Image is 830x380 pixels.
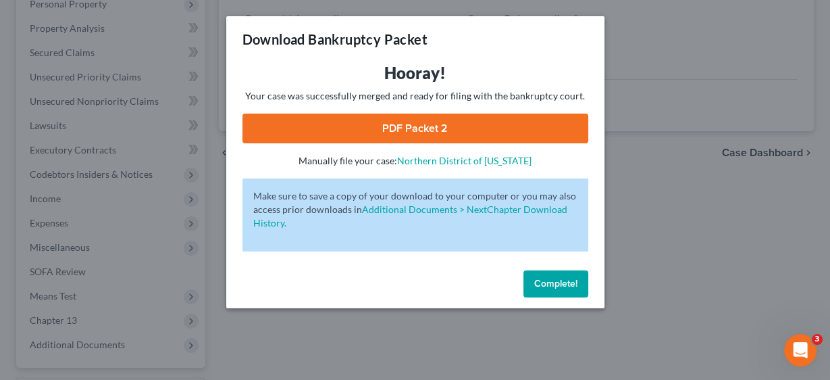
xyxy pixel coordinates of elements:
[784,334,816,366] iframe: Intercom live chat
[253,189,577,230] p: Make sure to save a copy of your download to your computer or you may also access prior downloads in
[242,89,588,103] p: Your case was successfully merged and ready for filing with the bankruptcy court.
[812,334,823,345] span: 3
[242,62,588,84] h3: Hooray!
[523,270,588,298] button: Complete!
[397,155,531,166] a: Northern District of [US_STATE]
[534,278,577,289] span: Complete!
[253,204,567,229] a: Additional Documents > NextChapter Download History.
[242,154,588,168] p: Manually file your case:
[242,30,427,49] h3: Download Bankruptcy Packet
[242,114,588,143] a: PDF Packet 2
